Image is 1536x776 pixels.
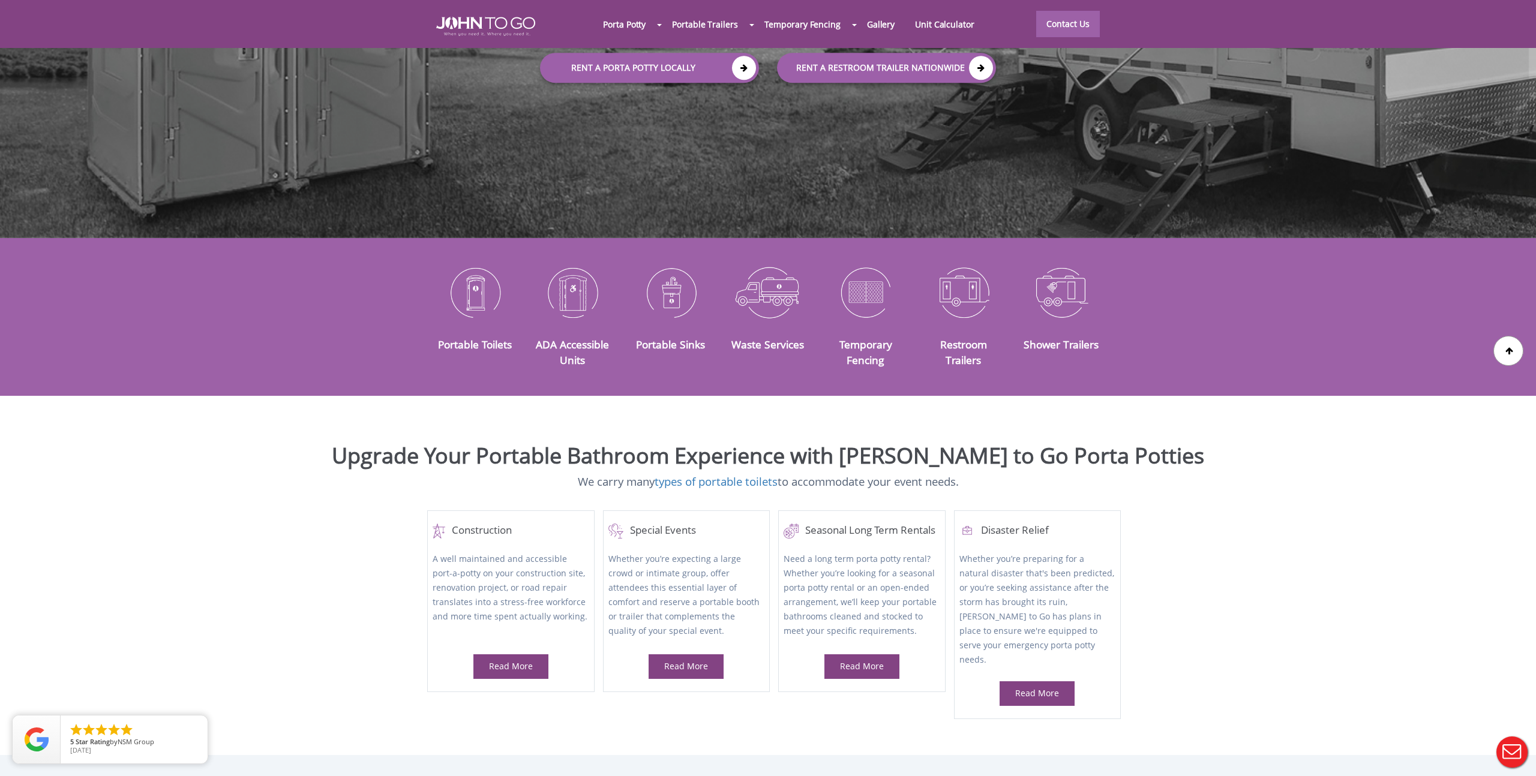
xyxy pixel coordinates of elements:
[636,337,705,351] a: Portable Sinks
[489,660,533,672] a: Read More
[119,723,134,737] li: 
[593,11,656,37] a: Porta Potty
[70,738,198,747] span: by
[608,524,764,539] a: Special Events
[1024,337,1099,351] a: Shower Trailers
[754,11,851,37] a: Temporary Fencing
[959,552,1115,667] p: Whether you’re preparing for a natural disaster that's been predicted, or you’re seeking assistan...
[25,727,49,751] img: Review Rating
[82,723,96,737] li: 
[9,444,1527,468] h2: Upgrade Your Portable Bathroom Experience with [PERSON_NAME] to Go Porta Potties
[435,261,515,323] img: Portable-Toilets-icon_N.png
[608,552,764,640] p: Whether you’re expecting a large crowd or intimate group, offer attendees this essential layer of...
[940,337,987,367] a: Restroom Trailers
[433,524,589,539] a: Construction
[826,261,905,323] img: Temporary-Fencing-cion_N.png
[70,745,91,754] span: [DATE]
[664,660,708,672] a: Read More
[533,261,613,323] img: ADA-Accessible-Units-icon_N.png
[1488,728,1536,776] button: Live Chat
[69,723,83,737] li: 
[662,11,748,37] a: Portable Trailers
[433,552,589,640] p: A well maintained and accessible port-a-potty on your construction site, renovation project, or r...
[857,11,905,37] a: Gallery
[784,552,940,640] p: Need a long term porta potty rental? Whether you’re looking for a seasonal porta potty rental or ...
[70,737,74,746] span: 5
[438,337,512,351] a: Portable Toilets
[631,261,710,323] img: Portable-Sinks-icon_N.png
[94,723,109,737] li: 
[107,723,121,737] li: 
[728,261,808,323] img: Waste-Services-icon_N.png
[436,17,535,36] img: JOHN to go
[731,337,804,351] a: Waste Services
[536,337,609,367] a: ADA Accessible Units
[840,660,884,672] a: Read More
[959,524,1115,539] h4: Disaster Relief
[784,524,940,539] a: Seasonal Long Term Rentals
[118,737,154,746] span: NSM Group
[1021,261,1101,323] img: Shower-Trailers-icon_N.png
[777,53,996,83] a: rent a RESTROOM TRAILER Nationwide
[923,261,1003,323] img: Restroom-Trailers-icon_N.png
[1015,687,1059,699] a: Read More
[9,474,1527,490] p: We carry many to accommodate your event needs.
[1036,11,1100,37] a: Contact Us
[905,11,985,37] a: Unit Calculator
[655,474,778,489] a: types of portable toilets
[540,53,759,83] a: Rent a Porta Potty Locally
[76,737,110,746] span: Star Rating
[839,337,892,367] a: Temporary Fencing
